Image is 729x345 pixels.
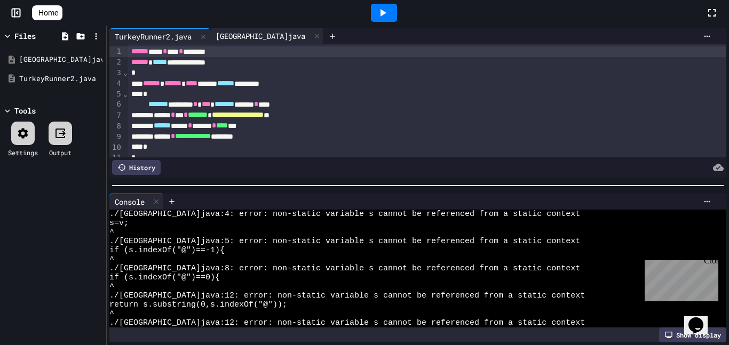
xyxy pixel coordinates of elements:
[109,132,123,142] div: 9
[112,160,161,175] div: History
[109,194,163,210] div: Console
[109,246,225,255] span: if (s.indexOf("@")==-1){
[109,219,129,228] span: s=v;
[109,282,114,291] span: ^
[109,121,123,132] div: 8
[210,28,324,44] div: [GEOGRAPHIC_DATA]java
[8,148,38,157] div: Settings
[49,148,72,157] div: Output
[109,153,123,163] div: 11
[14,30,36,42] div: Files
[109,228,114,237] span: ^
[109,78,123,89] div: 4
[659,327,726,342] div: Show display
[109,28,210,44] div: TurkeyRunner2.java
[4,4,74,68] div: Chat with us now!Close
[109,264,580,273] span: ./[GEOGRAPHIC_DATA]java:8: error: non-static variable s cannot be referenced from a static context
[109,46,123,57] div: 1
[109,273,220,282] span: if (s.indexOf("@")==0){
[109,57,123,68] div: 2
[109,142,123,153] div: 10
[109,110,123,121] div: 7
[684,302,718,334] iframe: chat widget
[109,99,123,110] div: 6
[640,256,718,301] iframe: chat widget
[109,237,580,246] span: ./[GEOGRAPHIC_DATA]java:5: error: non-static variable s cannot be referenced from a static context
[109,68,123,78] div: 3
[109,300,287,309] span: return s.substring(0,s.indexOf("@"));
[123,90,128,98] span: Fold line
[109,309,114,318] span: ^
[109,31,197,42] div: TurkeyRunner2.java
[109,89,123,100] div: 5
[38,7,58,18] span: Home
[109,210,580,219] span: ./[GEOGRAPHIC_DATA]java:4: error: non-static variable s cannot be referenced from a static context
[19,74,102,84] div: TurkeyRunner2.java
[109,291,585,300] span: ./[GEOGRAPHIC_DATA]java:12: error: non-static variable s cannot be referenced from a static context
[14,105,36,116] div: Tools
[123,68,128,77] span: Fold line
[109,318,585,327] span: ./[GEOGRAPHIC_DATA]java:12: error: non-static variable s cannot be referenced from a static context
[109,196,150,207] div: Console
[32,5,62,20] a: Home
[210,30,311,42] div: [GEOGRAPHIC_DATA]java
[109,255,114,264] span: ^
[19,54,102,65] div: [GEOGRAPHIC_DATA]java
